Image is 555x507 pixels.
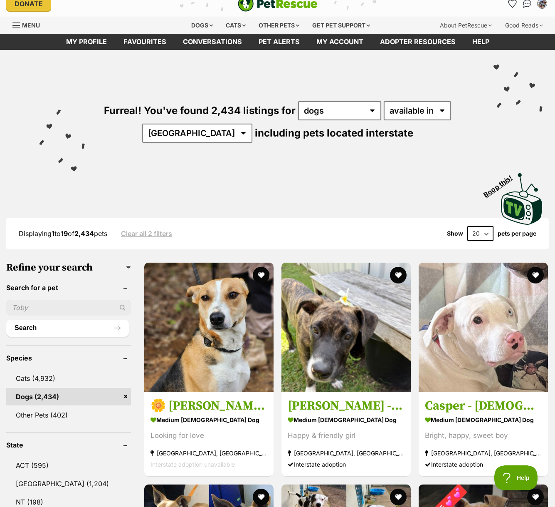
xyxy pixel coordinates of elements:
img: PetRescue TV logo [501,173,543,225]
a: Favourites [115,34,175,50]
div: Good Reads [499,17,549,34]
div: Bright, happy, sweet boy [425,430,542,442]
label: pets per page [498,230,536,237]
a: My profile [58,34,115,50]
header: Search for a pet [6,284,131,291]
div: Happy & friendly girl [288,430,405,442]
a: [PERSON_NAME] - [DEMOGRAPHIC_DATA] Staffy X medium [DEMOGRAPHIC_DATA] Dog Happy & friendly girl [... [281,392,411,477]
strong: [GEOGRAPHIC_DATA], [GEOGRAPHIC_DATA] [425,448,542,459]
span: Furreal! You've found 2,434 listings for [104,104,296,117]
iframe: Help Scout Beacon - Open [494,465,538,490]
div: Interstate adoption [425,459,542,470]
strong: 1 [52,229,54,238]
div: About PetRescue [434,17,498,34]
header: State [6,441,131,449]
a: Boop this! [501,166,543,226]
h3: Casper - [DEMOGRAPHIC_DATA] Staffy X [425,398,542,414]
button: favourite [527,489,544,505]
a: Help [464,34,498,50]
input: Toby [6,300,131,316]
button: favourite [253,489,269,505]
h3: 🌼 [PERSON_NAME] 6367 🌼 [150,398,267,414]
img: 🌼 Daisy 6367 🌼 - Beagle x Australian Kelpie Dog [144,263,274,392]
a: Other Pets (402) [6,406,131,424]
a: [GEOGRAPHIC_DATA] (1,204) [6,475,131,492]
button: Search [6,320,129,336]
div: Looking for love [150,430,267,442]
img: Casper - 8 Month Old Staffy X - American Staffordshire Terrier Dog [419,263,548,392]
a: Cats (4,932) [6,370,131,387]
button: favourite [253,267,269,283]
strong: medium [DEMOGRAPHIC_DATA] Dog [425,414,542,426]
span: including pets located interstate [255,127,413,139]
strong: [GEOGRAPHIC_DATA], [GEOGRAPHIC_DATA] [288,448,405,459]
header: Species [6,354,131,362]
div: Dogs [185,17,219,34]
a: 🌼 [PERSON_NAME] 6367 🌼 medium [DEMOGRAPHIC_DATA] Dog Looking for love [GEOGRAPHIC_DATA], [GEOGRAP... [144,392,274,477]
h3: Refine your search [6,262,131,273]
a: Adopter resources [372,34,464,50]
strong: medium [DEMOGRAPHIC_DATA] Dog [150,414,267,426]
span: Displaying to of pets [19,229,107,238]
div: Cats [220,17,252,34]
a: My account [308,34,372,50]
a: Casper - [DEMOGRAPHIC_DATA] Staffy X medium [DEMOGRAPHIC_DATA] Dog Bright, happy, sweet boy [GEOG... [419,392,548,477]
strong: medium [DEMOGRAPHIC_DATA] Dog [288,414,405,426]
span: Menu [22,22,40,29]
a: Pet alerts [250,34,308,50]
div: Other pets [253,17,305,34]
a: Dogs (2,434) [6,388,131,405]
span: Boop this! [482,169,520,199]
img: Lucy - 10 Month Old Staffy X - American Staffordshire Terrier Dog [281,263,411,392]
a: Menu [12,17,46,32]
span: Show [447,230,463,237]
a: ACT (595) [6,457,131,474]
strong: 2,434 [74,229,94,238]
span: Interstate adoption unavailable [150,461,235,468]
button: favourite [527,267,544,283]
button: favourite [390,489,407,505]
a: conversations [175,34,250,50]
strong: 19 [61,229,68,238]
h3: [PERSON_NAME] - [DEMOGRAPHIC_DATA] Staffy X [288,398,405,414]
div: Get pet support [306,17,376,34]
button: favourite [390,267,407,283]
a: Clear all 2 filters [121,230,172,237]
strong: [GEOGRAPHIC_DATA], [GEOGRAPHIC_DATA] [150,448,267,459]
div: Interstate adoption [288,459,405,470]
